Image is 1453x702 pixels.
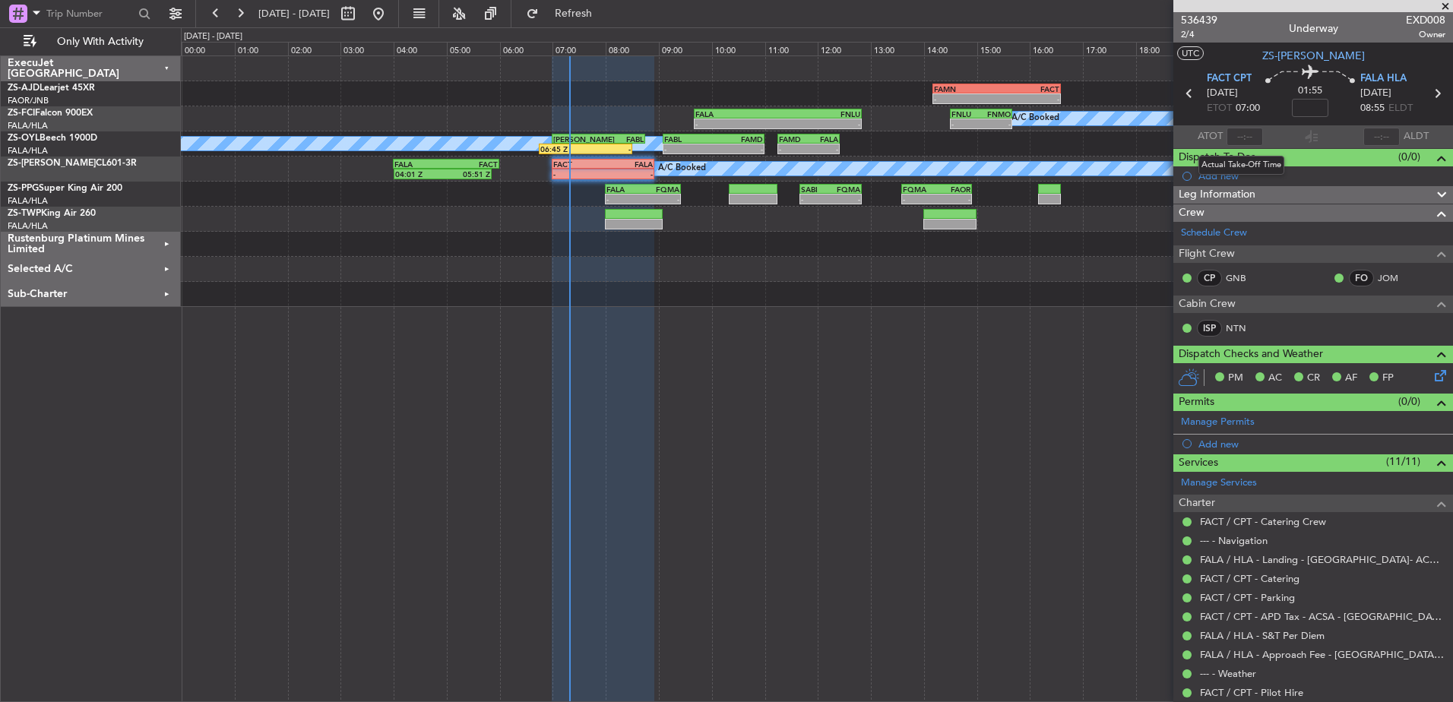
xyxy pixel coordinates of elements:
div: - [801,194,831,204]
div: A/C Booked [658,157,706,180]
span: [DATE] - [DATE] [258,7,330,21]
span: Dispatch To-Dos [1179,149,1255,166]
span: ALDT [1404,129,1429,144]
div: - [777,119,860,128]
div: 14:00 [924,42,977,55]
div: CP [1197,270,1222,286]
a: FALA / HLA - Approach Fee - [GEOGRAPHIC_DATA]- ACC # 1800 [1200,648,1445,661]
a: FACT / CPT - Parking [1200,591,1295,604]
a: FACT / CPT - Catering Crew [1200,515,1326,528]
a: ZS-FCIFalcon 900EX [8,109,93,118]
a: Manage Services [1181,476,1257,491]
div: 03:00 [340,42,394,55]
span: (11/11) [1386,454,1420,470]
button: Only With Activity [17,30,165,54]
span: CR [1307,371,1320,386]
span: 07:00 [1236,101,1260,116]
div: 15:00 [977,42,1030,55]
div: [DATE] - [DATE] [184,30,242,43]
span: AF [1345,371,1357,386]
a: FACT / CPT - Catering [1200,572,1299,585]
div: 00:00 [182,42,235,55]
a: ZS-PPGSuper King Air 200 [8,184,122,193]
div: FALA [606,185,643,194]
div: 13:00 [871,42,924,55]
span: [DATE] [1207,86,1238,101]
input: Trip Number [46,2,134,25]
span: ZS-AJD [8,84,40,93]
div: - [714,144,763,153]
span: 01:55 [1298,84,1322,99]
div: Underway [1289,21,1338,36]
div: - [606,194,643,204]
span: 08:55 [1360,101,1385,116]
div: - [937,194,971,204]
div: FO [1349,270,1374,286]
div: [PERSON_NAME] [553,134,598,144]
a: --- - Weather [1200,667,1256,680]
div: FABL [664,134,714,144]
a: ZS-OYLBeech 1900D [8,134,97,143]
div: FNLU [777,109,860,119]
a: FAOR/JNB [8,95,49,106]
div: - [643,194,679,204]
span: [DATE] [1360,86,1391,101]
span: ZS-OYL [8,134,40,143]
div: FALA [809,134,838,144]
div: - [831,194,860,204]
input: --:-- [1227,128,1263,146]
div: FALA [695,109,778,119]
span: EXD008 [1406,12,1445,28]
div: FQMA [831,185,860,194]
div: - [996,94,1059,103]
div: - [981,119,1011,128]
a: FALA / HLA - S&T Per Diem [1200,629,1325,642]
div: Add new [1198,169,1445,182]
div: 05:51 Z [442,169,489,179]
div: FNLU [951,109,981,119]
div: 06:00 [500,42,553,55]
div: - [585,144,630,153]
div: 01:00 [235,42,288,55]
span: FACT CPT [1207,71,1252,87]
div: - [903,194,937,204]
div: 11:00 [765,42,818,55]
div: - [779,144,809,153]
div: 10:00 [712,42,765,55]
span: Dispatch Checks and Weather [1179,346,1323,363]
div: A/C Booked [1011,107,1059,130]
span: Charter [1179,495,1215,512]
div: SABI [801,185,831,194]
div: FAOR [937,185,971,194]
span: Flight Crew [1179,245,1235,263]
span: ZS-PPG [8,184,39,193]
a: GNB [1226,271,1260,285]
div: 12:00 [818,42,871,55]
span: AC [1268,371,1282,386]
span: FP [1382,371,1394,386]
span: 536439 [1181,12,1217,28]
button: Refresh [519,2,610,26]
span: ELDT [1388,101,1413,116]
div: FABL [599,134,644,144]
a: NTN [1226,321,1260,335]
span: Only With Activity [40,36,160,47]
a: FALA / HLA - Landing - [GEOGRAPHIC_DATA]- ACC # 1800 [1200,553,1445,566]
a: FALA/HLA [8,195,48,207]
div: 18:00 [1136,42,1189,55]
span: FALA HLA [1360,71,1407,87]
div: 04:01 Z [395,169,442,179]
div: - [951,119,981,128]
span: ZS-[PERSON_NAME] [1262,48,1365,64]
a: FACT / CPT - APD Tax - ACSA - [GEOGRAPHIC_DATA] International FACT / CPT [1200,610,1445,623]
span: Refresh [542,8,606,19]
div: - [695,119,778,128]
div: 07:00 [552,42,606,55]
div: FQMA [903,185,937,194]
span: Crew [1179,204,1205,222]
div: Actual Take-Off Time [1198,156,1284,175]
a: ZS-[PERSON_NAME]CL601-3R [8,159,137,168]
span: PM [1228,371,1243,386]
span: (0/0) [1398,394,1420,409]
span: (0/0) [1398,149,1420,165]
